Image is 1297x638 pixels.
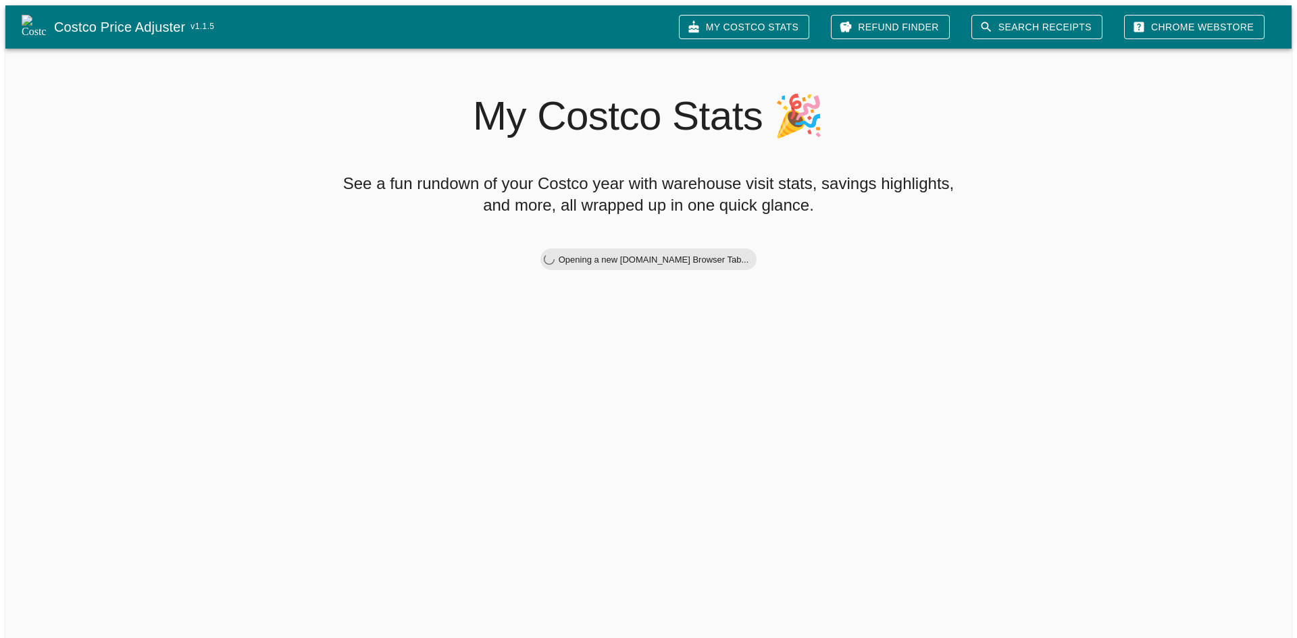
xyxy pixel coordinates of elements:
a: Refund Finder [831,15,950,40]
a: Chrome Webstore [1124,15,1265,40]
span: v 1.1.5 [190,20,214,34]
h2: My Costco Stats 🎉 [330,92,967,140]
span: Opening a new [DOMAIN_NAME] Browser Tab... [551,255,757,265]
a: My Costco Stats [679,15,809,40]
a: Costco Price Adjuster v1.1.5 [54,16,668,38]
h5: See a fun rundown of your Costco year with warehouse visit stats, savings highlights, and more, a... [330,173,967,216]
img: Costco Price Adjuster [22,15,46,39]
a: Search Receipts [971,15,1102,40]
